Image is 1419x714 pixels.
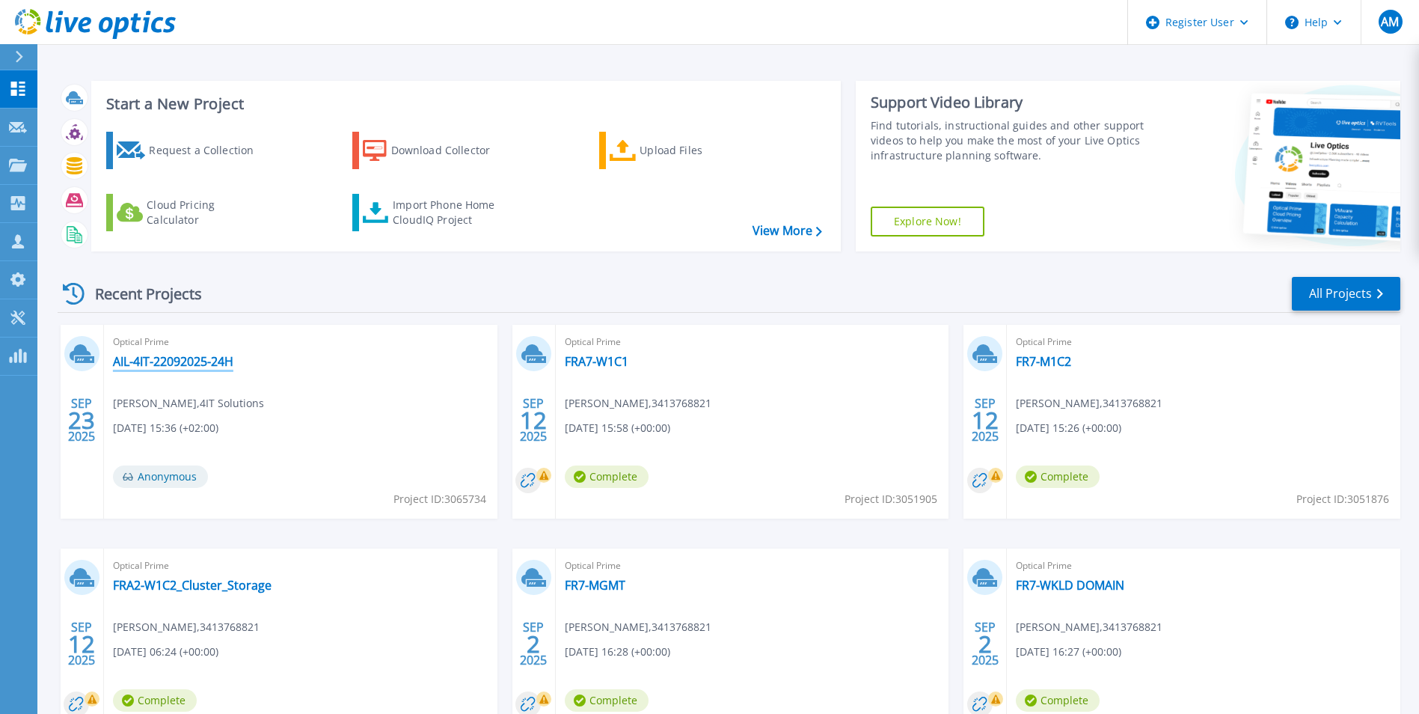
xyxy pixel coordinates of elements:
div: SEP 2025 [519,393,548,448]
span: 12 [520,414,547,427]
span: [PERSON_NAME] , 4IT Solutions [113,395,264,412]
div: SEP 2025 [971,393,999,448]
a: FR7-MGMT [565,578,625,593]
div: SEP 2025 [67,393,96,448]
span: 12 [68,638,95,650]
a: FRA7-W1C1 [565,354,628,369]
span: 2 [527,638,540,650]
div: SEP 2025 [67,617,96,671]
span: Complete [1016,466,1100,488]
span: [PERSON_NAME] , 3413768821 [1016,619,1162,635]
h3: Start a New Project [106,96,821,112]
a: Download Collector [352,132,519,169]
div: SEP 2025 [971,617,999,671]
span: Complete [1016,689,1100,712]
div: SEP 2025 [519,617,548,671]
span: [DATE] 15:58 (+00:00) [565,420,670,436]
span: Optical Prime [113,558,488,574]
a: FRA2-W1C2_Cluster_Storage [113,578,272,593]
span: Project ID: 3051905 [845,491,937,507]
span: Optical Prime [565,334,940,350]
span: [PERSON_NAME] , 3413768821 [565,619,711,635]
span: [DATE] 16:28 (+00:00) [565,644,670,660]
span: Optical Prime [1016,334,1391,350]
span: 2 [978,638,992,650]
a: View More [753,224,822,238]
span: Complete [113,689,197,712]
span: Optical Prime [113,334,488,350]
a: All Projects [1292,277,1400,311]
span: [DATE] 16:27 (+00:00) [1016,644,1121,660]
div: Find tutorials, instructional guides and other support videos to help you make the most of your L... [871,118,1148,163]
a: Upload Files [599,132,766,169]
a: FR7-M1C2 [1016,354,1071,369]
a: Request a Collection [106,132,273,169]
span: 12 [972,414,999,427]
span: Project ID: 3065734 [393,491,486,507]
div: Upload Files [640,135,759,165]
a: Cloud Pricing Calculator [106,194,273,231]
span: Complete [565,466,649,488]
a: Explore Now! [871,207,984,237]
span: [PERSON_NAME] , 3413768821 [113,619,260,635]
a: FR7-WKLD DOMAIN [1016,578,1124,593]
div: Import Phone Home CloudIQ Project [393,198,509,228]
div: Recent Projects [58,275,222,312]
span: [PERSON_NAME] , 3413768821 [1016,395,1162,412]
div: Download Collector [391,135,511,165]
span: 23 [68,414,95,427]
a: AIL-4IT-22092025-24H [113,354,233,369]
div: Request a Collection [149,135,269,165]
span: Complete [565,689,649,712]
span: Optical Prime [565,558,940,574]
span: [DATE] 15:36 (+02:00) [113,420,218,436]
span: Anonymous [113,466,208,488]
span: [PERSON_NAME] , 3413768821 [565,395,711,412]
span: [DATE] 15:26 (+00:00) [1016,420,1121,436]
span: AM [1381,16,1399,28]
span: [DATE] 06:24 (+00:00) [113,644,218,660]
div: Cloud Pricing Calculator [147,198,266,228]
div: Support Video Library [871,93,1148,112]
span: Project ID: 3051876 [1296,491,1389,507]
span: Optical Prime [1016,558,1391,574]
